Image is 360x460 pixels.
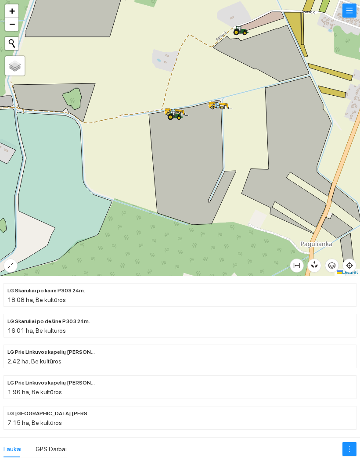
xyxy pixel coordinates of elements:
[337,269,358,275] a: Leaflet
[343,262,356,269] span: aim
[5,37,18,50] button: Initiate a new search
[343,446,356,453] span: more
[4,259,18,273] button: expand-alt
[7,379,95,387] span: LG Prie Linkuvos kapelių Herakles 24m.
[5,56,25,75] a: Layers
[7,287,85,295] span: LG Skaruliai po kaire P303 24m.
[4,444,22,454] div: Laukai
[7,419,62,426] span: 7.15 ha, Be kultūros
[36,444,67,454] div: GPS Darbai
[7,317,90,326] span: LG Skaruliai po dešine P303 24m.
[7,410,95,418] span: LG Tričių piliakalnis Arnold 24m.
[342,442,356,456] button: more
[342,259,356,273] button: aim
[7,388,62,395] span: 1.96 ha, Be kultūros
[342,4,356,18] button: menu
[5,4,18,18] a: Zoom in
[9,5,15,16] span: +
[7,348,95,356] span: LG Prie Linkuvos kapelių Herakles 24m.
[9,18,15,29] span: −
[4,262,17,269] span: expand-alt
[290,262,303,269] span: column-width
[5,18,18,31] a: Zoom out
[7,358,61,365] span: 2.42 ha, Be kultūros
[7,296,66,303] span: 18.08 ha, Be kultūros
[7,327,66,334] span: 16.01 ha, Be kultūros
[290,259,304,273] button: column-width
